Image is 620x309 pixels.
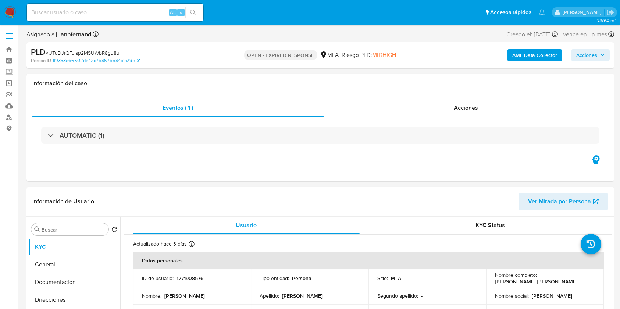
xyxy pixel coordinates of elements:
h1: Información del caso [32,80,608,87]
p: [PERSON_NAME] [532,292,572,299]
a: Notificaciones [539,9,545,15]
input: Buscar [42,226,106,233]
span: KYC Status [475,221,505,229]
span: Accesos rápidos [490,8,531,16]
button: Ver Mirada por Persona [519,193,608,210]
div: MLA [320,51,339,59]
button: Direcciones [28,291,120,309]
p: Apellido : [260,292,279,299]
a: Salir [607,8,614,16]
h3: AUTOMATIC (1) [60,131,104,139]
p: Nombre : [142,292,161,299]
button: Acciones [571,49,610,61]
p: Sitio : [377,275,388,281]
span: Vence en un mes [563,30,607,39]
p: juanbautista.fernandez@mercadolibre.com [563,9,604,16]
span: Acciones [576,49,597,61]
p: [PERSON_NAME] [164,292,205,299]
button: General [28,256,120,273]
input: Buscar usuario o caso... [27,8,203,17]
div: AUTOMATIC (1) [41,127,599,144]
span: s [180,9,182,16]
p: 1271908576 [177,275,203,281]
span: Usuario [236,221,257,229]
a: 1f9333e66502db42c768676584c1c29e [53,57,140,64]
span: Acciones [454,103,478,112]
button: Volver al orden por defecto [111,226,117,235]
p: Persona [292,275,311,281]
button: search-icon [185,7,200,18]
p: OPEN - EXPIRED RESPONSE [244,50,317,60]
button: Documentación [28,273,120,291]
p: MLA [391,275,401,281]
span: Riesgo PLD: [342,51,396,59]
p: [PERSON_NAME] [PERSON_NAME] [495,278,577,285]
div: Creado el: [DATE] [506,29,558,39]
b: juanbfernand [54,30,91,39]
p: Actualizado hace 3 días [133,240,187,247]
b: Person ID [31,57,51,64]
p: ID de usuario : [142,275,174,281]
span: Asignado a [26,30,91,39]
th: Datos personales [133,252,604,269]
span: Ver Mirada por Persona [528,193,591,210]
span: - [559,29,561,39]
p: Nombre social : [495,292,529,299]
h1: Información de Usuario [32,198,94,205]
b: PLD [31,46,46,58]
p: Segundo apellido : [377,292,418,299]
button: AML Data Collector [507,49,562,61]
button: KYC [28,238,120,256]
button: Buscar [34,226,40,232]
b: AML Data Collector [512,49,557,61]
p: Nombre completo : [495,272,537,278]
p: [PERSON_NAME] [282,292,323,299]
span: MIDHIGH [372,51,396,59]
p: - [421,292,423,299]
span: # UTuDJrQTJIsp2MSUWbR8gu8u [46,49,120,57]
p: Tipo entidad : [260,275,289,281]
span: Alt [170,9,176,16]
span: Eventos ( 1 ) [163,103,193,112]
